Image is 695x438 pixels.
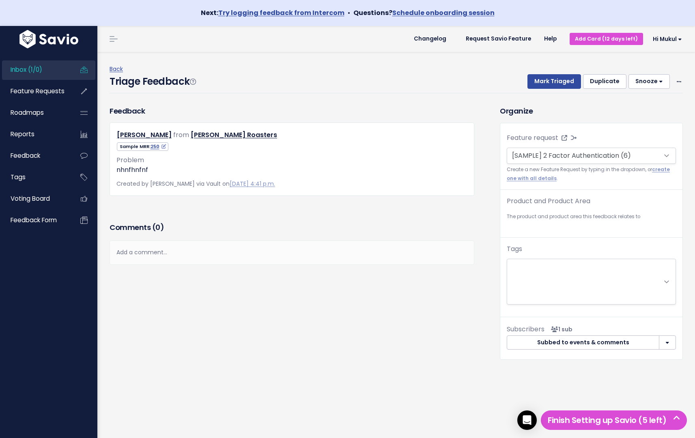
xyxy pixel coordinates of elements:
[507,165,676,183] small: Create a new Feature Request by typing in the dropdown, or .
[643,33,689,45] a: Hi Mukul
[507,324,544,334] span: Subscribers
[507,213,676,221] small: The product and product area this feedback relates to
[392,8,495,17] a: Schedule onboarding session
[110,222,474,233] h3: Comments ( )
[11,87,65,95] span: Feature Requests
[570,33,643,45] a: Add Card (12 days left)
[2,103,67,122] a: Roadmaps
[2,168,67,187] a: Tags
[353,8,495,17] strong: Questions?
[17,30,80,48] img: logo-white.9d6f32f41409.svg
[11,194,50,203] span: Voting Board
[583,74,626,89] button: Duplicate
[11,151,40,160] span: Feedback
[116,165,467,175] p: nhnfhnfnf
[348,8,350,17] span: •
[527,74,581,89] button: Mark Triaged
[151,143,166,150] a: 250
[2,60,67,79] a: Inbox (1/0)
[218,8,344,17] a: Try logging feedback from Intercom
[11,130,34,138] span: Reports
[191,130,277,140] a: [PERSON_NAME] Roasters
[459,33,538,45] a: Request Savio Feature
[117,142,168,151] span: Sample MRR:
[11,173,26,181] span: Tags
[110,240,474,264] div: Add a comment...
[110,74,196,89] h4: Triage Feedback
[2,189,67,208] a: Voting Board
[507,166,670,181] a: create one with all details
[507,244,522,254] label: Tags
[2,146,67,165] a: Feedback
[414,36,446,42] span: Changelog
[500,105,683,116] h3: Organize
[201,8,344,17] strong: Next:
[116,180,275,188] span: Created by [PERSON_NAME] via Vault on
[173,130,189,140] span: from
[507,133,558,143] label: Feature request
[155,222,160,232] span: 0
[2,125,67,144] a: Reports
[117,130,172,140] a: [PERSON_NAME]
[110,105,145,116] h3: Feedback
[653,36,682,42] span: Hi Mukul
[11,65,42,74] span: Inbox (1/0)
[230,180,275,188] a: [DATE] 4:41 p.m.
[538,33,563,45] a: Help
[507,196,590,206] label: Product and Product Area
[517,410,537,430] div: Open Intercom Messenger
[110,65,123,73] a: Back
[507,335,659,350] button: Subbed to events & comments
[116,155,144,165] span: Problem
[2,211,67,230] a: Feedback form
[628,74,670,89] button: Snooze
[544,414,683,426] h5: Finish Setting up Savio (5 left)
[11,108,44,117] span: Roadmaps
[548,325,572,333] span: <p><strong>Subscribers</strong><br><br> - Mukul Goyal<br> </p>
[2,82,67,101] a: Feature Requests
[11,216,57,224] span: Feedback form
